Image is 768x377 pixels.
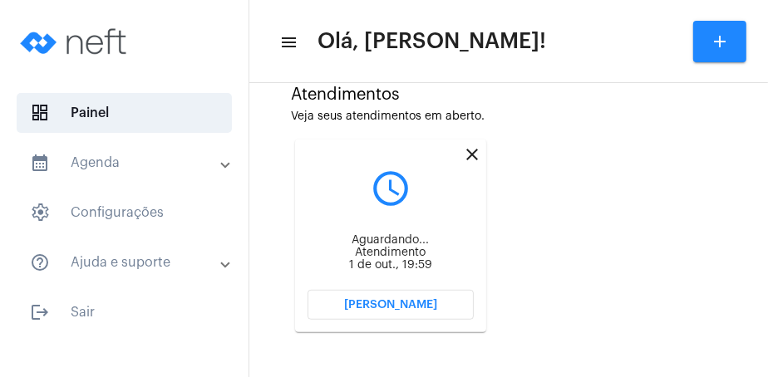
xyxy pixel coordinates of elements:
[308,290,474,320] button: [PERSON_NAME]
[279,32,296,52] mat-icon: sidenav icon
[318,28,546,55] span: Olá, [PERSON_NAME]!
[30,103,50,123] span: sidenav icon
[30,203,50,223] span: sidenav icon
[10,242,249,282] mat-expansion-panel-header: sidenav iconAjuda e suporte
[30,252,50,272] mat-icon: sidenav icon
[344,299,437,311] span: [PERSON_NAME]
[30,153,50,173] mat-icon: sidenav icon
[30,153,222,173] mat-panel-title: Agenda
[308,247,474,259] div: Atendimento
[13,8,138,75] img: logo-neft-novo-2.png
[308,259,474,272] div: 1 de out., 19:59
[30,252,222,272] mat-panel-title: Ajuda e suporte
[710,32,730,51] mat-icon: add
[17,193,232,233] span: Configurações
[10,143,249,183] mat-expansion-panel-header: sidenav iconAgenda
[17,93,232,133] span: Painel
[291,110,726,123] div: Veja seus atendimentos em aberto.
[308,234,474,247] div: Aguardando...
[291,86,726,104] div: Atendimentos
[462,144,482,164] mat-icon: close
[308,168,474,209] mat-icon: query_builder
[17,292,232,332] span: Sair
[30,302,50,322] mat-icon: sidenav icon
